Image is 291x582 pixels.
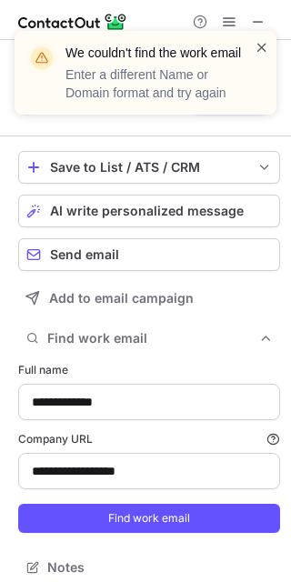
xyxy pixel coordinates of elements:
img: ContactOut v5.3.10 [18,11,127,33]
button: Send email [18,238,280,271]
button: save-profile-one-click [18,151,280,184]
label: Company URL [18,431,280,447]
div: Save to List / ATS / CRM [50,160,248,175]
span: Notes [47,559,273,576]
button: Find work email [18,504,280,533]
span: Add to email campaign [49,291,194,306]
img: warning [27,44,56,73]
p: Enter a different Name or Domain format and try again [65,65,233,102]
label: Full name [18,362,280,378]
span: AI write personalized message [50,204,244,218]
button: Notes [18,555,280,580]
span: Send email [50,247,119,262]
button: Add to email campaign [18,282,280,315]
button: Find work email [18,326,280,351]
button: AI write personalized message [18,195,280,227]
span: Find work email [47,330,258,346]
header: We couldn't find the work email [65,44,233,62]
